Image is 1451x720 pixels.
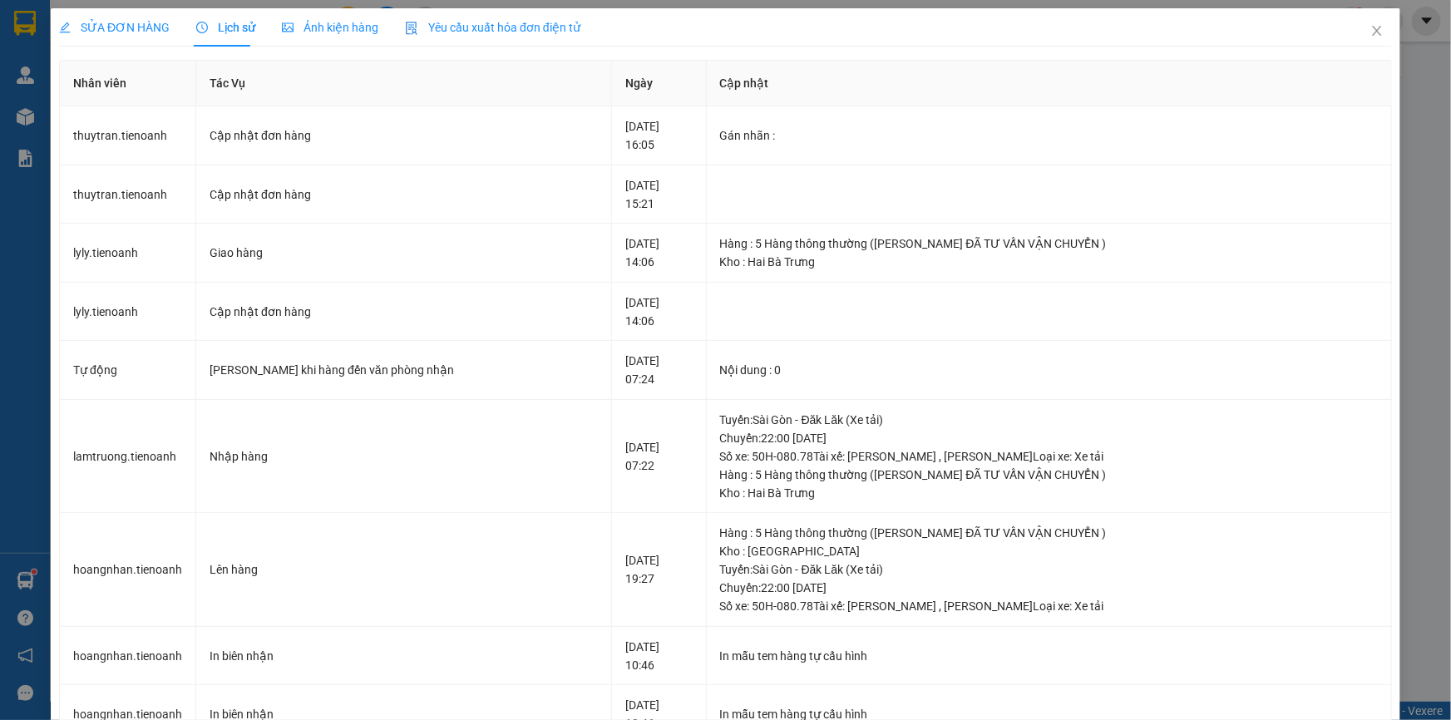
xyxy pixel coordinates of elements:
[707,61,1392,106] th: Cập nhật
[210,244,598,262] div: Giao hàng
[196,61,612,106] th: Tác Vụ
[625,293,692,330] div: [DATE] 14:06
[720,253,1378,271] div: Kho : Hai Bà Trưng
[60,224,196,283] td: lyly.tienoanh
[720,234,1378,253] div: Hàng : 5 Hàng thông thường ([PERSON_NAME] ĐÃ TƯ VẤN VẬN CHUYỂN )
[210,126,598,145] div: Cập nhật đơn hàng
[210,185,598,204] div: Cập nhật đơn hàng
[720,560,1378,615] div: Tuyến : Sài Gòn - Đăk Lăk (Xe tải) Chuyến: 22:00 [DATE] Số xe: 50H-080.78 Tài xế: [PERSON_NAME] ,...
[625,438,692,475] div: [DATE] 07:22
[210,303,598,321] div: Cập nhật đơn hàng
[720,647,1378,665] div: In mẫu tem hàng tự cấu hình
[282,22,294,33] span: picture
[405,22,418,35] img: icon
[625,234,692,271] div: [DATE] 14:06
[720,524,1378,542] div: Hàng : 5 Hàng thông thường ([PERSON_NAME] ĐÃ TƯ VẤN VẬN CHUYỂN )
[196,22,208,33] span: clock-circle
[60,106,196,165] td: thuytran.tienoanh
[196,21,255,34] span: Lịch sử
[625,551,692,588] div: [DATE] 19:27
[720,126,1378,145] div: Gán nhãn :
[59,22,71,33] span: edit
[210,560,598,579] div: Lên hàng
[282,21,378,34] span: Ảnh kiện hàng
[60,341,196,400] td: Tự động
[405,21,580,34] span: Yêu cầu xuất hóa đơn điện tử
[625,176,692,213] div: [DATE] 15:21
[720,411,1378,466] div: Tuyến : Sài Gòn - Đăk Lăk (Xe tải) Chuyến: 22:00 [DATE] Số xe: 50H-080.78 Tài xế: [PERSON_NAME] ,...
[60,513,196,627] td: hoangnhan.tienoanh
[625,352,692,388] div: [DATE] 07:24
[60,627,196,686] td: hoangnhan.tienoanh
[612,61,706,106] th: Ngày
[625,117,692,154] div: [DATE] 16:05
[210,447,598,466] div: Nhập hàng
[625,638,692,674] div: [DATE] 10:46
[60,400,196,514] td: lamtruong.tienoanh
[210,361,598,379] div: [PERSON_NAME] khi hàng đến văn phòng nhận
[720,484,1378,502] div: Kho : Hai Bà Trưng
[210,647,598,665] div: In biên nhận
[720,542,1378,560] div: Kho : [GEOGRAPHIC_DATA]
[1370,24,1384,37] span: close
[1354,8,1400,55] button: Close
[60,61,196,106] th: Nhân viên
[60,283,196,342] td: lyly.tienoanh
[60,165,196,224] td: thuytran.tienoanh
[720,361,1378,379] div: Nội dung : 0
[59,21,170,34] span: SỬA ĐƠN HÀNG
[720,466,1378,484] div: Hàng : 5 Hàng thông thường ([PERSON_NAME] ĐÃ TƯ VẤN VẬN CHUYỂN )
